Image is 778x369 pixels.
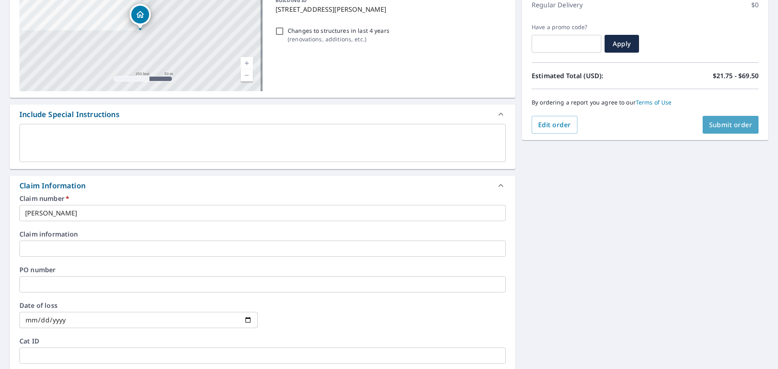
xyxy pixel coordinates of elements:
span: Edit order [538,120,571,129]
div: Dropped pin, building 1, Residential property, 27 Charles St Hingham, MA 02043 [130,4,151,29]
label: Claim number [19,195,506,202]
span: Submit order [709,120,752,129]
button: Apply [605,35,639,53]
button: Edit order [532,116,577,134]
a: Current Level 17, Zoom Out [241,69,253,81]
label: Have a promo code? [532,23,601,31]
label: Claim information [19,231,506,237]
a: Terms of Use [636,98,672,106]
div: Include Special Instructions [19,109,120,120]
p: By ordering a report you agree to our [532,99,759,106]
p: $21.75 - $69.50 [713,71,759,81]
label: Cat ID [19,338,506,344]
a: Current Level 17, Zoom In [241,57,253,69]
label: Date of loss [19,302,258,309]
span: Apply [611,39,633,48]
p: Changes to structures in last 4 years [288,26,389,35]
p: Estimated Total (USD): [532,71,645,81]
label: PO number [19,267,506,273]
div: Claim Information [10,176,515,195]
div: Include Special Instructions [10,105,515,124]
p: ( renovations, additions, etc. ) [288,35,389,43]
div: Claim Information [19,180,85,191]
p: [STREET_ADDRESS][PERSON_NAME] [276,4,502,14]
button: Submit order [703,116,759,134]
